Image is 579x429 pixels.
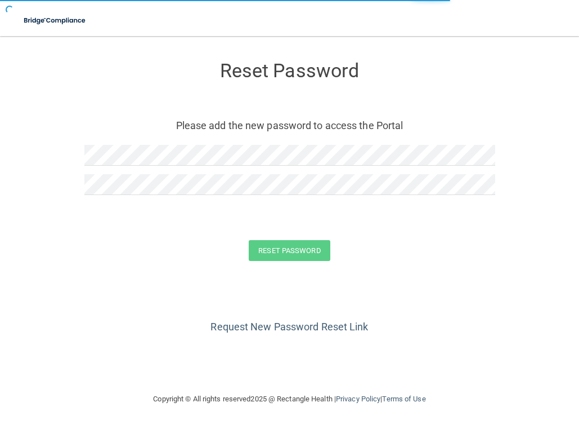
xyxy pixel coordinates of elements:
p: Please add the new password to access the Portal [93,116,487,135]
div: Copyright © All rights reserved 2025 @ Rectangle Health | | [84,381,495,417]
a: Terms of Use [382,395,425,403]
a: Privacy Policy [336,395,380,403]
button: Reset Password [249,240,330,261]
a: Request New Password Reset Link [210,321,368,333]
img: bridge_compliance_login_screen.278c3ca4.svg [17,9,93,32]
h3: Reset Password [84,60,495,81]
